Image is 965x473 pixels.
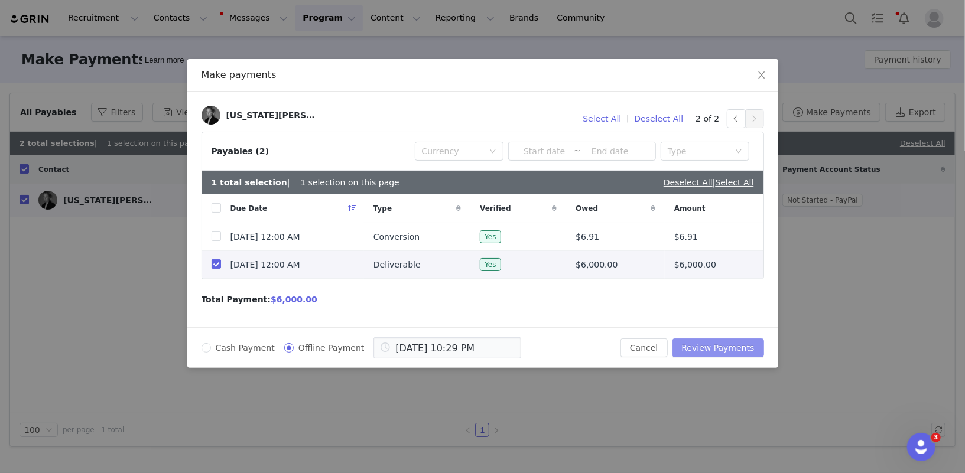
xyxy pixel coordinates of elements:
input: End date [581,145,639,158]
div: 2 of 2 [696,109,763,128]
a: [US_STATE][PERSON_NAME] [202,106,315,125]
span: $6.91 [576,231,599,243]
span: Yes [480,258,501,271]
span: $6.91 [674,231,698,243]
div: Payables (2) [212,145,269,158]
span: | [713,178,754,187]
div: [US_STATE][PERSON_NAME] [226,110,315,120]
span: Yes [480,230,501,243]
iframe: Intercom live chat [907,433,935,461]
span: | [626,113,629,124]
div: | 1 selection on this page [212,177,399,189]
span: Amount [674,203,706,214]
span: Total Payment: [202,293,271,306]
i: icon: close [757,70,766,80]
button: Review Payments [672,338,764,357]
b: 1 total selection [212,178,287,187]
article: Payables [202,132,764,279]
input: Select payment date [373,337,521,358]
span: [DATE] 12:00 AM [230,231,300,243]
button: Select All [577,109,626,128]
div: Make payments [202,68,764,81]
span: [DATE] 12:00 AM [230,259,300,271]
a: Deselect All [664,178,713,187]
a: Select All [716,178,754,187]
span: $6,000.00 [271,295,317,304]
div: Currency [422,145,483,157]
i: icon: down [735,148,742,156]
img: 58e9b53e-9a09-4035-ba8a-0840a7b76978.jpg [202,106,220,125]
button: Close [745,59,778,92]
span: Type [373,203,392,214]
span: Conversion [373,231,420,243]
button: Deselect All [629,109,688,128]
span: $6,000.00 [674,259,716,271]
div: Type [668,145,729,157]
span: Deliverable [373,259,421,271]
span: Offline Payment [294,343,369,353]
span: $6,000.00 [576,259,618,271]
span: 3 [931,433,941,442]
span: Verified [480,203,511,214]
span: Due Date [230,203,268,214]
span: Cash Payment [211,343,280,353]
button: Cancel [620,338,667,357]
i: icon: down [489,148,496,156]
span: Owed [576,203,598,214]
input: Start date [515,145,574,158]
